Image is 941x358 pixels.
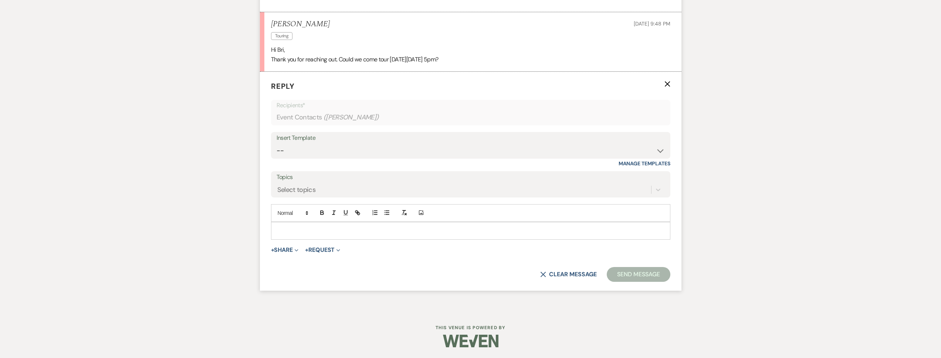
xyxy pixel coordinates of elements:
[305,247,340,253] button: Request
[271,247,274,253] span: +
[277,185,316,195] div: Select topics
[540,271,596,277] button: Clear message
[271,32,293,40] span: Touring
[271,81,295,91] span: Reply
[277,110,665,125] div: Event Contacts
[305,247,308,253] span: +
[634,20,670,27] span: [DATE] 9:48 PM
[277,101,665,110] p: Recipients*
[271,247,299,253] button: Share
[607,267,670,282] button: Send Message
[271,20,330,29] h5: [PERSON_NAME]
[619,160,670,167] a: Manage Templates
[277,172,665,183] label: Topics
[277,133,665,143] div: Insert Template
[271,45,670,55] p: Hi Bri,
[443,328,498,354] img: Weven Logo
[271,55,670,64] p: Thank you for reaching out. Could we come tour [DATE][DATE] 5pm?
[324,112,379,122] span: ( [PERSON_NAME] )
